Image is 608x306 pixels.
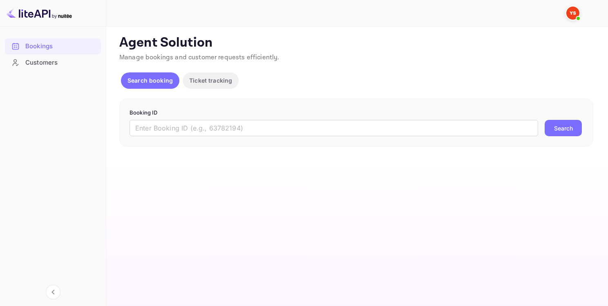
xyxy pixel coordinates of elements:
img: Yandex Support [566,7,579,20]
div: Bookings [25,42,97,51]
a: Bookings [5,38,101,54]
div: Customers [25,58,97,67]
p: Booking ID [130,109,583,117]
div: Customers [5,55,101,71]
img: LiteAPI logo [7,7,72,20]
input: Enter Booking ID (e.g., 63782194) [130,120,538,136]
button: Collapse navigation [46,285,60,299]
a: Customers [5,55,101,70]
span: Manage bookings and customer requests efficiently. [119,53,279,62]
p: Agent Solution [119,35,593,51]
p: Ticket tracking [189,76,232,85]
button: Search [545,120,582,136]
p: Search booking [127,76,173,85]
